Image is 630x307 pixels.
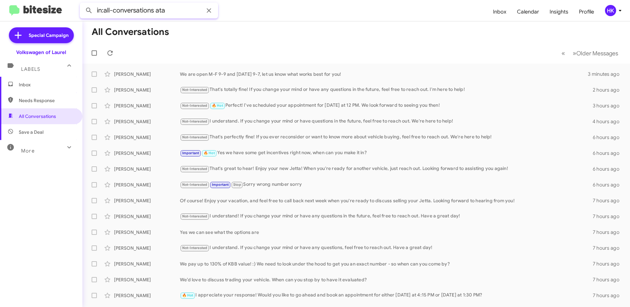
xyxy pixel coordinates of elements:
[180,102,593,109] div: Perfect! I've scheduled your appointment for [DATE] at 12 PM. We look forward to seeing you then!
[574,2,599,21] a: Profile
[593,245,625,251] div: 7 hours ago
[19,97,75,104] span: Needs Response
[569,46,622,60] button: Next
[80,3,218,18] input: Search
[180,292,593,299] div: I appreciate your response! Would you like to go ahead and book an appointment for either [DATE] ...
[16,49,66,56] div: Volkswagen of Laurel
[593,87,625,93] div: 2 hours ago
[180,149,593,157] div: Yes we have some get incentives right now, when can you make it in?
[561,49,565,57] span: «
[212,103,223,108] span: 🔥 Hot
[599,5,623,16] button: HK
[180,197,593,204] div: Of course! Enjoy your vacation, and feel free to call back next week when you're ready to discuss...
[180,181,593,188] div: Sorry wrong number sorry
[593,292,625,299] div: 7 hours ago
[182,167,208,171] span: Not-Interested
[593,197,625,204] div: 7 hours ago
[593,102,625,109] div: 3 hours ago
[114,276,180,283] div: [PERSON_NAME]
[92,27,169,37] h1: All Conversations
[180,71,588,77] div: We are open M-F 9-9 and [DATE] 9-7, let us know what works best for you!
[605,5,616,16] div: HK
[180,118,592,125] div: I understand. If you change your mind or have questions in the future, feel free to reach out. We...
[593,166,625,172] div: 6 hours ago
[558,46,569,60] button: Previous
[180,86,593,94] div: That's totally fine! If you change your mind or have any questions in the future, feel free to re...
[204,151,215,155] span: 🔥 Hot
[593,134,625,141] div: 6 hours ago
[182,246,208,250] span: Not-Interested
[182,88,208,92] span: Not-Interested
[593,181,625,188] div: 6 hours ago
[29,32,69,39] span: Special Campaign
[593,261,625,267] div: 7 hours ago
[588,71,625,77] div: 3 minutes ago
[114,292,180,299] div: [PERSON_NAME]
[180,244,593,252] div: I understand. If you change your mind or have any questions, feel free to reach out. Have a great...
[576,50,618,57] span: Older Messages
[114,134,180,141] div: [PERSON_NAME]
[512,2,544,21] a: Calendar
[544,2,574,21] a: Insights
[593,213,625,220] div: 7 hours ago
[488,2,512,21] a: Inbox
[573,49,576,57] span: »
[114,197,180,204] div: [PERSON_NAME]
[233,182,241,187] span: Stop
[114,118,180,125] div: [PERSON_NAME]
[593,229,625,236] div: 7 hours ago
[182,214,208,218] span: Not-Interested
[593,276,625,283] div: 7 hours ago
[180,261,593,267] div: We pay up to 130% of KBB value! :) We need to look under the hood to get you an exact number - so...
[182,151,199,155] span: Important
[114,166,180,172] div: [PERSON_NAME]
[180,276,593,283] div: We’d love to discuss trading your vehicle. When can you stop by to have it evaluated?
[182,103,208,108] span: Not-Interested
[114,87,180,93] div: [PERSON_NAME]
[180,165,593,173] div: That's great to hear! Enjoy your new Jetta! When you're ready for another vehicle, just reach out...
[114,181,180,188] div: [PERSON_NAME]
[114,213,180,220] div: [PERSON_NAME]
[19,81,75,88] span: Inbox
[21,148,35,154] span: More
[180,133,593,141] div: That's perfectly fine! If you ever reconsider or want to know more about vehicle buying, feel fre...
[182,135,208,139] span: Not-Interested
[114,229,180,236] div: [PERSON_NAME]
[180,212,593,220] div: I understand! If you change your mind or have any questions in the future, feel free to reach out...
[182,182,208,187] span: Not-Interested
[114,261,180,267] div: [PERSON_NAME]
[114,71,180,77] div: [PERSON_NAME]
[212,182,229,187] span: Important
[114,150,180,156] div: [PERSON_NAME]
[21,66,40,72] span: Labels
[9,27,74,43] a: Special Campaign
[182,293,193,297] span: 🔥 Hot
[593,150,625,156] div: 6 hours ago
[114,102,180,109] div: [PERSON_NAME]
[114,245,180,251] div: [PERSON_NAME]
[182,119,208,124] span: Not-Interested
[180,229,593,236] div: Yes we can see what the options are
[558,46,622,60] nav: Page navigation example
[19,113,56,120] span: All Conversations
[592,118,625,125] div: 4 hours ago
[19,129,43,135] span: Save a Deal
